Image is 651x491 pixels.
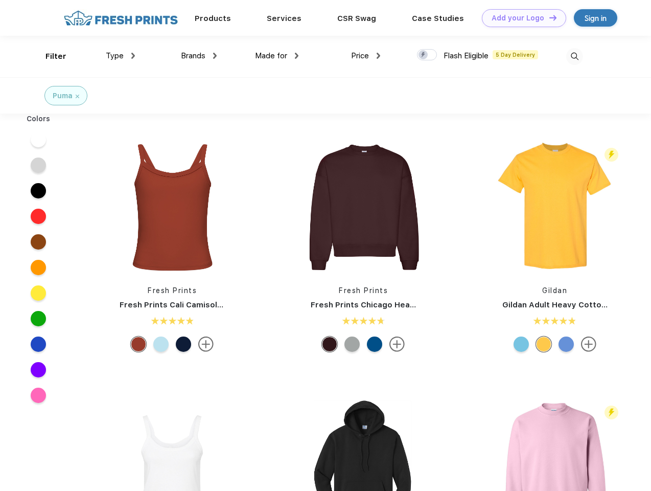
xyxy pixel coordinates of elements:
[389,337,405,352] img: more.svg
[153,337,169,352] div: Baby Blue White
[604,406,618,419] img: flash_active_toggle.svg
[492,14,544,23] div: Add your Logo
[367,337,382,352] div: Royal Blue mto
[131,53,135,59] img: dropdown.png
[131,337,146,352] div: Toasted
[198,337,214,352] img: more.svg
[337,14,376,23] a: CSR Swag
[181,51,205,60] span: Brands
[213,53,217,59] img: dropdown.png
[487,139,623,275] img: func=resize&h=266
[45,51,66,62] div: Filter
[585,12,607,24] div: Sign in
[104,139,240,275] img: func=resize&h=266
[148,286,197,295] a: Fresh Prints
[53,91,73,101] div: Puma
[339,286,388,295] a: Fresh Prints
[255,51,287,60] span: Made for
[295,53,298,59] img: dropdown.png
[351,51,369,60] span: Price
[195,14,231,23] a: Products
[176,337,191,352] div: Navy
[76,95,79,98] img: filter_cancel.svg
[536,337,551,352] div: Daisy
[574,9,617,27] a: Sign in
[311,300,487,309] a: Fresh Prints Chicago Heavyweight Crewneck
[566,48,583,65] img: desktop_search.svg
[581,337,596,352] img: more.svg
[377,53,380,59] img: dropdown.png
[267,14,301,23] a: Services
[514,337,529,352] div: Sky
[61,9,181,27] img: fo%20logo%202.webp
[322,337,337,352] div: Burgundy mto
[444,51,489,60] span: Flash Eligible
[344,337,360,352] div: Heathered Grey mto
[604,148,618,162] img: flash_active_toggle.svg
[19,114,58,124] div: Colors
[542,286,567,295] a: Gildan
[502,300,635,309] a: Gildan Adult Heavy Cotton T-Shirt
[120,300,239,309] a: Fresh Prints Cali Camisole Top
[295,139,431,275] img: func=resize&h=266
[559,337,574,352] div: Carolina Blue
[493,50,538,59] span: 5 Day Delivery
[106,51,124,60] span: Type
[549,15,556,20] img: DT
